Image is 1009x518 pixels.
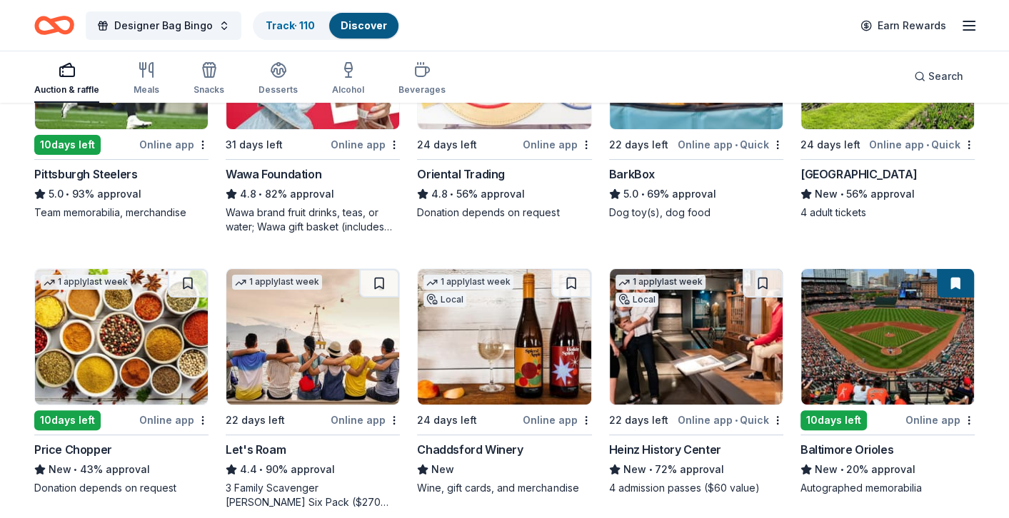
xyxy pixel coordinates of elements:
span: • [66,188,69,200]
a: Earn Rewards [852,13,955,39]
span: New [623,461,646,478]
div: Online app [905,411,975,429]
button: Auction & raffle [34,56,99,103]
div: 22 days left [226,412,285,429]
button: Search [903,62,975,91]
div: Auction & raffle [34,84,99,96]
span: • [648,464,652,475]
span: New [815,186,838,203]
button: Snacks [194,56,224,103]
img: Image for Price Chopper [35,269,208,405]
div: Online app [139,136,209,153]
div: 1 apply last week [41,275,131,290]
span: 5.0 [49,186,64,203]
a: Discover [341,19,387,31]
div: Alcohol [332,84,364,96]
div: 24 days left [417,412,477,429]
div: 56% approval [800,186,975,203]
div: 56% approval [417,186,591,203]
div: 1 apply last week [232,275,322,290]
img: Image for Chaddsford Winery [418,269,591,405]
div: 69% approval [609,186,783,203]
div: Online app [523,411,592,429]
span: New [431,461,454,478]
div: Oriental Trading [417,166,505,183]
div: Baltimore Orioles [800,441,893,458]
div: Dog toy(s), dog food [609,205,783,220]
a: Image for Baltimore Orioles10days leftOnline appBaltimore OriolesNew•20% approvalAutographed memo... [800,268,975,495]
div: 10 days left [800,410,867,430]
div: BarkBox [609,166,655,183]
div: Online app [331,136,400,153]
div: Meals [134,84,159,96]
button: Meals [134,56,159,103]
button: Desserts [258,56,298,103]
span: • [840,464,843,475]
span: • [926,139,929,151]
div: 3 Family Scavenger [PERSON_NAME] Six Pack ($270 Value), 2 Date Night Scavenger [PERSON_NAME] Two ... [226,481,400,509]
div: 1 apply last week [423,275,513,290]
div: Snacks [194,84,224,96]
div: Heinz History Center [609,441,721,458]
a: Home [34,9,74,42]
img: Image for Baltimore Orioles [801,269,974,405]
div: Online app Quick [678,136,783,153]
span: • [451,188,454,200]
div: Price Chopper [34,441,112,458]
span: 5.0 [623,186,638,203]
span: 4.4 [240,461,257,478]
span: • [641,188,644,200]
div: Pittsburgh Steelers [34,166,137,183]
div: Online app Quick [678,411,783,429]
div: [GEOGRAPHIC_DATA] [800,166,917,183]
span: • [735,139,738,151]
button: Track· 110Discover [253,11,400,40]
span: • [74,464,77,475]
div: Autographed memorabilia [800,481,975,495]
div: 24 days left [417,136,477,153]
span: • [840,188,843,200]
div: Online app Quick [869,136,975,153]
div: 22 days left [609,412,668,429]
img: Image for Heinz History Center [610,269,783,405]
div: 4 adult tickets [800,205,975,220]
div: Local [423,293,466,307]
div: 43% approval [34,461,209,478]
span: Search [928,68,963,85]
span: Designer Bag Bingo [114,17,213,34]
div: 4 admission passes ($60 value) [609,481,783,495]
div: Team memorabilia, merchandise [34,205,209,220]
div: 10 days left [34,410,101,430]
div: 10 days left [34,135,101,155]
div: Local [616,293,658,307]
span: New [815,461,838,478]
div: Online app [139,411,209,429]
div: 20% approval [800,461,975,478]
div: 72% approval [609,461,783,478]
span: 4.8 [240,186,256,203]
span: 4.8 [431,186,448,203]
a: Image for Heinz History Center1 applylast weekLocal22 days leftOnline app•QuickHeinz History Cent... [609,268,783,495]
button: Designer Bag Bingo [86,11,241,40]
button: Alcohol [332,56,364,103]
div: 93% approval [34,186,209,203]
img: Image for Let's Roam [226,269,399,405]
div: Desserts [258,84,298,96]
div: 31 days left [226,136,283,153]
div: Beverages [398,84,446,96]
a: Image for Price Chopper1 applylast week10days leftOnline appPrice ChopperNew•43% approvalDonation... [34,268,209,495]
button: Beverages [398,56,446,103]
div: 1 apply last week [616,275,706,290]
div: 24 days left [800,136,860,153]
span: New [49,461,71,478]
div: 22 days left [609,136,668,153]
div: Wawa brand fruit drinks, teas, or water; Wawa gift basket (includes Wawa products and coupons) [226,205,400,234]
div: Wine, gift cards, and merchandise [417,481,591,495]
span: • [260,464,263,475]
div: Wawa Foundation [226,166,321,183]
div: Online app [523,136,592,153]
a: Track· 110 [266,19,315,31]
a: Image for Chaddsford Winery1 applylast weekLocal24 days leftOnline appChaddsford WineryNewWine, g... [417,268,591,495]
a: Image for Let's Roam1 applylast week22 days leftOnline appLet's Roam4.4•90% approval3 Family Scav... [226,268,400,509]
span: • [735,415,738,426]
